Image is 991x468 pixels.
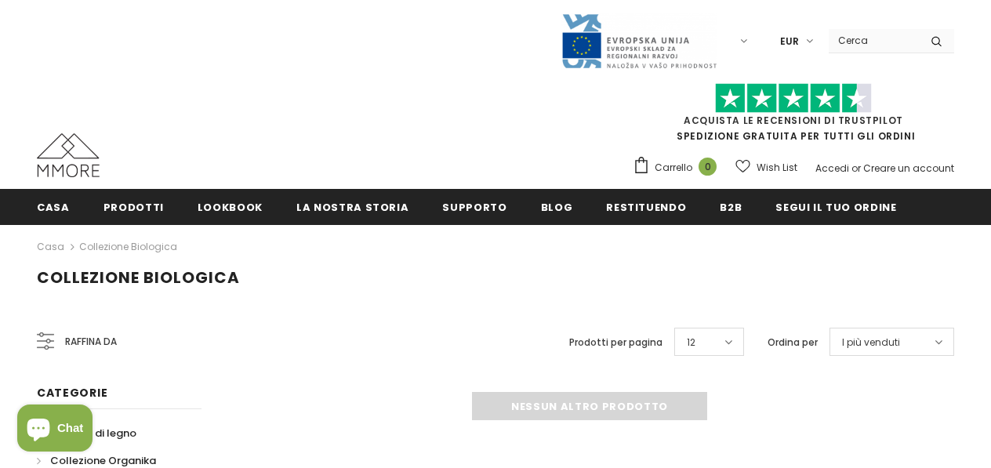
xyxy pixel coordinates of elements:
img: Fidati di Pilot Stars [715,83,872,114]
label: Prodotti per pagina [569,335,662,350]
span: La nostra storia [296,200,408,215]
a: Blog [541,189,573,224]
span: Segui il tuo ordine [775,200,896,215]
a: La nostra storia [296,189,408,224]
img: Javni Razpis [561,13,717,70]
span: Wish List [757,160,797,176]
span: supporto [442,200,506,215]
a: supporto [442,189,506,224]
a: Accedi [815,161,849,175]
a: Creare un account [863,161,954,175]
span: Carrello [655,160,692,176]
span: Collezione biologica [37,267,240,288]
span: Collezione Organika [50,453,156,468]
span: EUR [780,34,799,49]
a: Prodotti [103,189,164,224]
span: 0 [699,158,717,176]
label: Ordina per [768,335,818,350]
a: B2B [720,189,742,224]
span: Categorie [37,385,107,401]
span: 12 [687,335,695,350]
span: or [851,161,861,175]
a: Acquista le recensioni di TrustPilot [684,114,903,127]
a: Segui il tuo ordine [775,189,896,224]
span: I più venduti [842,335,900,350]
a: Javni Razpis [561,34,717,47]
span: Casa [37,200,70,215]
span: Lookbook [198,200,263,215]
a: Casa [37,238,64,256]
a: Casa [37,189,70,224]
img: Casi MMORE [37,133,100,177]
a: Collezione biologica [79,240,177,253]
inbox-online-store-chat: Shopify online store chat [13,405,97,455]
input: Search Site [829,29,919,52]
a: Carrello 0 [633,156,724,180]
a: Wish List [735,154,797,181]
span: Blog [541,200,573,215]
span: SPEDIZIONE GRATUITA PER TUTTI GLI ORDINI [633,90,954,143]
span: Prodotti [103,200,164,215]
span: Restituendo [606,200,686,215]
a: Lookbook [198,189,263,224]
span: B2B [720,200,742,215]
span: Raffina da [65,333,117,350]
a: Restituendo [606,189,686,224]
